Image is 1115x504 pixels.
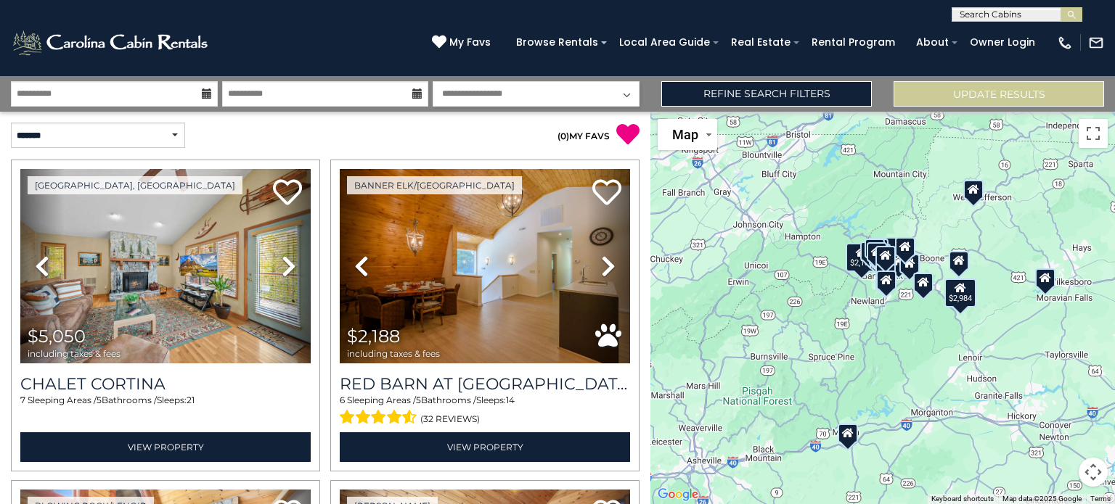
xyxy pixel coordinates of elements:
[340,169,630,363] img: thumbnail_163263139.jpeg
[11,28,212,57] img: White-1-2.png
[944,278,976,307] div: $2,984
[557,131,610,141] a: (0)MY FAVS
[846,242,878,271] div: $2,188
[1079,119,1108,148] button: Toggle fullscreen view
[658,119,717,150] button: Change map style
[724,31,798,54] a: Real Estate
[20,169,311,363] img: thumbnail_169786137.jpeg
[20,374,311,394] a: Chalet Cortina
[654,485,702,504] img: Google
[804,31,902,54] a: Rental Program
[909,31,956,54] a: About
[894,81,1104,107] button: Update Results
[20,394,311,429] div: Sleeping Areas / Bathrooms / Sleeps:
[20,432,311,462] a: View Property
[432,35,494,51] a: My Favs
[420,410,480,429] span: (32 reviews)
[20,394,25,405] span: 7
[560,131,566,141] span: 0
[654,485,702,504] a: Open this area in Google Maps (opens a new window)
[1057,35,1073,51] img: phone-regular-white.png
[340,432,630,462] a: View Property
[869,236,901,265] div: $5,050
[1088,35,1104,51] img: mail-regular-white.png
[416,394,421,405] span: 5
[340,394,630,429] div: Sleeping Areas / Bathrooms / Sleeps:
[347,176,522,194] a: Banner Elk/[GEOGRAPHIC_DATA]
[347,349,440,358] span: including taxes & fees
[340,394,345,405] span: 6
[340,374,630,394] a: Red Barn at [GEOGRAPHIC_DATA]
[931,494,994,504] button: Keyboard shortcuts
[1079,458,1108,487] button: Map camera controls
[592,178,621,209] a: Add to favorites
[347,326,400,347] span: $2,188
[557,131,569,141] span: ( )
[506,394,515,405] span: 14
[672,127,698,142] span: Map
[612,31,717,54] a: Local Area Guide
[187,394,195,405] span: 21
[28,176,242,194] a: [GEOGRAPHIC_DATA], [GEOGRAPHIC_DATA]
[1090,495,1111,503] a: Terms (opens in new tab)
[28,326,86,347] span: $5,050
[273,178,302,209] a: Add to favorites
[340,374,630,394] h3: Red Barn at Tiffanys Estate
[509,31,605,54] a: Browse Rentals
[449,35,491,50] span: My Favs
[28,349,121,358] span: including taxes & fees
[1002,495,1082,503] span: Map data ©2025 Google
[97,394,102,405] span: 5
[963,31,1042,54] a: Owner Login
[661,81,872,107] a: Refine Search Filters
